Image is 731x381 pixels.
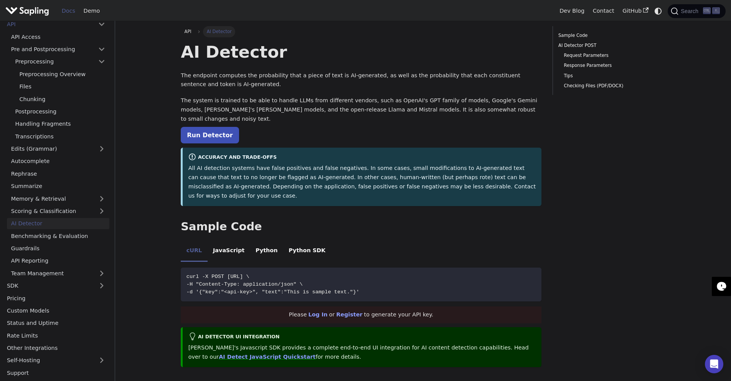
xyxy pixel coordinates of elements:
[58,5,79,17] a: Docs
[181,71,541,90] p: The endpoint computes the probability that a piece of text is AI-generated, as well as the probab...
[7,218,109,229] a: AI Detector
[564,82,660,90] a: Checking Files (PDF/DOCX)
[336,311,362,318] a: Register
[188,153,536,162] div: Accuracy and Trade-offs
[181,96,541,123] p: The system is trained to be able to handle LLMs from different vendors, such as OpenAI's GPT fami...
[11,131,109,142] a: Transcriptions
[208,241,250,262] li: JavaScript
[186,274,249,280] span: curl -X POST [URL] \
[186,281,303,287] span: -H "Content-Type: application/json" \
[309,311,328,318] a: Log In
[564,72,660,80] a: Tips
[5,5,49,17] img: Sapling.ai
[564,52,660,59] a: Request Parameters
[11,106,109,117] a: Postprocessing
[564,62,660,69] a: Response Parameters
[181,42,541,62] h1: AI Detector
[219,354,315,360] a: AI Detect JavaScript Quickstart
[555,5,588,17] a: Dev Blog
[5,5,52,17] a: Sapling.ai
[7,156,109,167] a: Autocomplete
[653,5,664,17] button: Switch between dark and light mode (currently system mode)
[181,220,541,234] h2: Sample Code
[3,330,109,341] a: Rate Limits
[188,343,536,362] p: [PERSON_NAME]'s Javascript SDK provides a complete end-to-end UI integration for AI content detec...
[678,8,703,14] span: Search
[3,305,109,316] a: Custom Models
[7,243,109,254] a: Guardrails
[7,181,109,192] a: Summarize
[7,44,109,55] a: Pre and Postprocessing
[7,168,109,179] a: Rephrase
[3,318,109,329] a: Status and Uptime
[250,241,283,262] li: Python
[11,118,109,130] a: Handling Fragments
[181,26,195,37] a: API
[3,280,94,291] a: SDK
[94,19,109,30] button: Collapse sidebar category 'API'
[181,241,207,262] li: cURL
[7,255,109,266] a: API Reporting
[15,68,109,80] a: Preprocessing Overview
[181,127,239,143] a: Run Detector
[181,26,541,37] nav: Breadcrumbs
[589,5,619,17] a: Contact
[3,367,109,378] a: Support
[7,268,109,279] a: Team Management
[188,333,536,342] div: AI Detector UI integration
[7,206,109,217] a: Scoring & Classification
[668,4,725,18] button: Search (Ctrl+K)
[558,42,662,49] a: AI Detector POST
[283,241,331,262] li: Python SDK
[11,56,109,67] a: Preprocessing
[94,280,109,291] button: Expand sidebar category 'SDK'
[558,32,662,39] a: Sample Code
[15,81,109,92] a: Files
[7,193,109,204] a: Memory & Retrieval
[79,5,104,17] a: Demo
[3,343,109,354] a: Other Integrations
[7,143,109,155] a: Edits (Grammar)
[3,19,94,30] a: API
[712,7,720,14] kbd: K
[7,31,109,42] a: API Access
[705,355,723,373] div: Open Intercom Messenger
[7,230,109,241] a: Benchmarking & Evaluation
[15,93,109,105] a: Chunking
[203,26,235,37] span: AI Detector
[186,289,360,295] span: -d '{"key":"<api-key>", "text":"This is sample text."}'
[185,29,191,34] span: API
[3,355,109,366] a: Self-Hosting
[618,5,652,17] a: GitHub
[181,306,541,323] div: Please or to generate your API key.
[188,164,536,200] p: All AI detection systems have false positives and false negatives. In some cases, small modificat...
[3,293,109,304] a: Pricing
